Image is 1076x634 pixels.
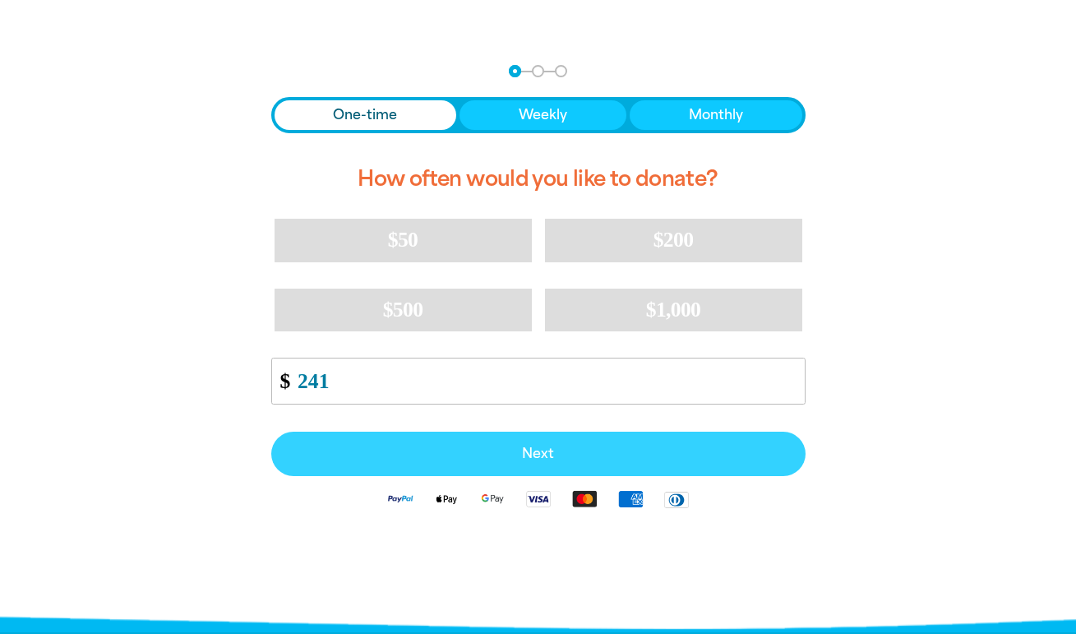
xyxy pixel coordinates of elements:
[271,97,806,133] div: Donation frequency
[555,65,567,77] button: Navigate to step 3 of 3 to enter your payment details
[545,289,802,331] button: $1,000
[388,228,418,252] span: $50
[275,219,532,261] button: $50
[515,489,561,508] img: Visa logo
[377,489,423,508] img: Paypal logo
[519,105,567,125] span: Weekly
[286,359,804,404] input: Enter custom amount
[275,100,457,130] button: One-time
[459,100,626,130] button: Weekly
[653,490,700,509] img: Diners Club logo
[383,298,423,322] span: $500
[561,489,607,508] img: Mastercard logo
[271,153,806,206] h2: How often would you like to donate?
[271,432,806,476] button: Pay with Credit Card
[272,363,290,400] span: $
[509,65,521,77] button: Navigate to step 1 of 3 to enter your donation amount
[689,105,743,125] span: Monthly
[653,228,694,252] span: $200
[275,289,532,331] button: $500
[646,298,701,322] span: $1,000
[469,489,515,508] img: Google Pay logo
[271,476,806,521] div: Available payment methods
[532,65,544,77] button: Navigate to step 2 of 3 to enter your details
[630,100,802,130] button: Monthly
[545,219,802,261] button: $200
[423,489,469,508] img: Apple Pay logo
[607,489,653,508] img: American Express logo
[289,447,787,460] span: Next
[333,105,397,125] span: One-time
